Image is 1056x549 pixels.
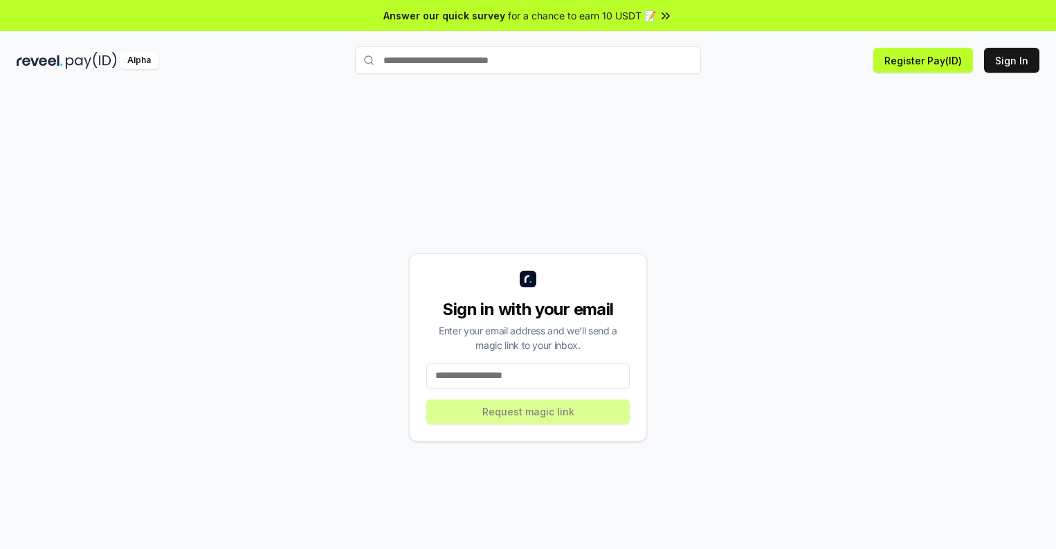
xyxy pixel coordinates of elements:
div: Enter your email address and we’ll send a magic link to your inbox. [426,323,630,352]
img: logo_small [520,271,536,287]
img: pay_id [66,52,117,69]
img: reveel_dark [17,52,63,69]
div: Sign in with your email [426,298,630,321]
span: for a chance to earn 10 USDT 📝 [508,8,656,23]
button: Register Pay(ID) [873,48,973,73]
span: Answer our quick survey [383,8,505,23]
button: Sign In [984,48,1039,73]
div: Alpha [120,52,158,69]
